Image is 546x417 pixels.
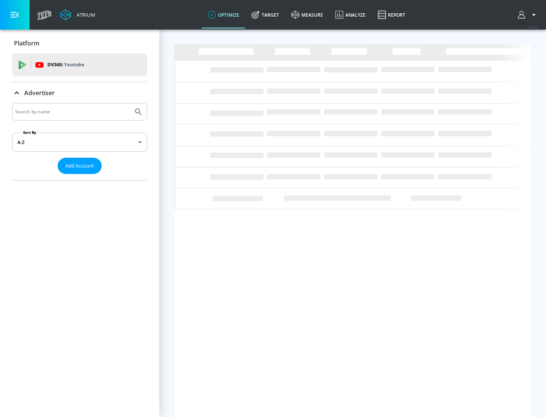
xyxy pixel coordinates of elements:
input: Search by name [15,107,130,117]
span: Add Account [65,161,94,170]
a: Report [372,1,411,28]
label: Sort By [22,130,38,135]
p: DV360: [47,61,84,69]
a: Analyze [329,1,372,28]
span: v 4.22.2 [528,25,538,29]
a: measure [285,1,329,28]
div: Platform [12,33,147,54]
div: DV360: Youtube [12,53,147,76]
p: Platform [14,39,39,47]
p: Youtube [64,61,84,69]
div: Advertiser [12,103,147,180]
div: Atrium [74,11,95,18]
a: Target [245,1,285,28]
div: Advertiser [12,82,147,103]
a: Atrium [60,9,95,20]
div: A-Z [12,133,147,152]
p: Advertiser [24,89,55,97]
a: optimize [202,1,245,28]
button: Add Account [58,158,102,174]
nav: list of Advertiser [12,174,147,180]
